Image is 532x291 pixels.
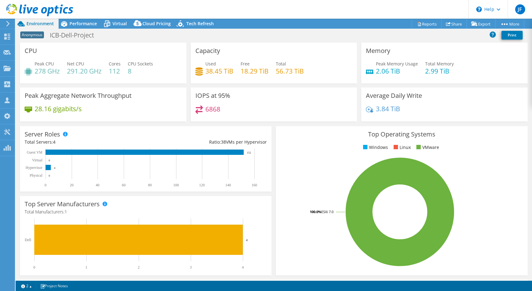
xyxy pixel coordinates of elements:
h3: Average Daily Write [366,92,422,99]
span: Performance [69,21,97,26]
text: 140 [225,183,231,187]
h3: Top Server Manufacturers [25,201,100,208]
text: Guest VM [27,150,42,155]
span: Total [276,61,286,67]
text: 120 [199,183,205,187]
li: Linux [392,144,411,151]
span: JF [515,4,525,14]
h3: Memory [366,47,390,54]
text: Physical [30,173,42,178]
text: 1 [85,265,87,270]
text: 0 [49,174,50,177]
h4: 28.16 gigabits/s [35,105,82,112]
a: Share [441,19,467,29]
text: 0 [33,265,35,270]
li: VMware [415,144,439,151]
h4: 278 GHz [35,68,60,74]
text: Hypervisor [26,165,42,170]
tspan: ESXi 7.0 [321,209,333,214]
text: 2 [138,265,140,270]
tspan: 100.0% [310,209,321,214]
text: 4 [242,265,244,270]
h4: 291.20 GHz [67,68,102,74]
a: Export [467,19,496,29]
span: Cloud Pricing [142,21,171,26]
h4: 2.99 TiB [425,68,454,74]
text: 40 [96,183,99,187]
span: Total Memory [425,61,454,67]
a: Print [501,31,523,40]
span: 38 [221,139,226,145]
text: 4 [246,238,248,242]
h1: ICB-Dell-Project [47,32,104,39]
text: 80 [148,183,152,187]
span: Free [241,61,250,67]
a: 2 [17,282,36,290]
div: Total Servers: [25,139,146,145]
h4: 2.06 TiB [376,68,418,74]
h4: 18.29 TiB [241,68,269,74]
span: Cores [109,61,121,67]
span: Environment [26,21,54,26]
span: Peak CPU [35,61,54,67]
span: Used [205,61,216,67]
span: 1 [65,209,67,215]
span: Virtual [113,21,127,26]
a: Project Notes [36,282,72,290]
a: Reports [412,19,442,29]
h4: 3.84 TiB [376,105,400,112]
text: 152 [247,151,251,154]
li: Windows [362,144,388,151]
h4: 8 [128,68,153,74]
span: Net CPU [67,61,84,67]
text: 3 [190,265,192,270]
div: Ratio: VMs per Hypervisor [146,139,267,145]
h4: 6868 [205,106,220,112]
h3: CPU [25,47,37,54]
span: CPU Sockets [128,61,153,67]
h4: 112 [109,68,121,74]
text: Virtual [32,158,43,162]
text: 4 [54,166,55,169]
h4: 56.73 TiB [276,68,304,74]
span: Peak Memory Usage [376,61,418,67]
text: 20 [70,183,74,187]
h3: Peak Aggregate Network Throughput [25,92,132,99]
text: Dell [25,238,31,242]
svg: \n [476,7,482,12]
span: 4 [53,139,55,145]
h4: Total Manufacturers: [25,208,267,215]
a: More [495,19,524,29]
text: 160 [252,183,257,187]
text: 0 [45,183,46,187]
span: Tech Refresh [186,21,214,26]
text: 0 [49,159,50,162]
span: Anonymous [20,31,44,38]
h3: Capacity [195,47,220,54]
text: 60 [122,183,126,187]
text: 100 [173,183,179,187]
h4: 38.45 TiB [205,68,233,74]
h3: IOPS at 95% [195,92,230,99]
h3: Server Roles [25,131,60,138]
h3: Top Operating Systems [280,131,523,138]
